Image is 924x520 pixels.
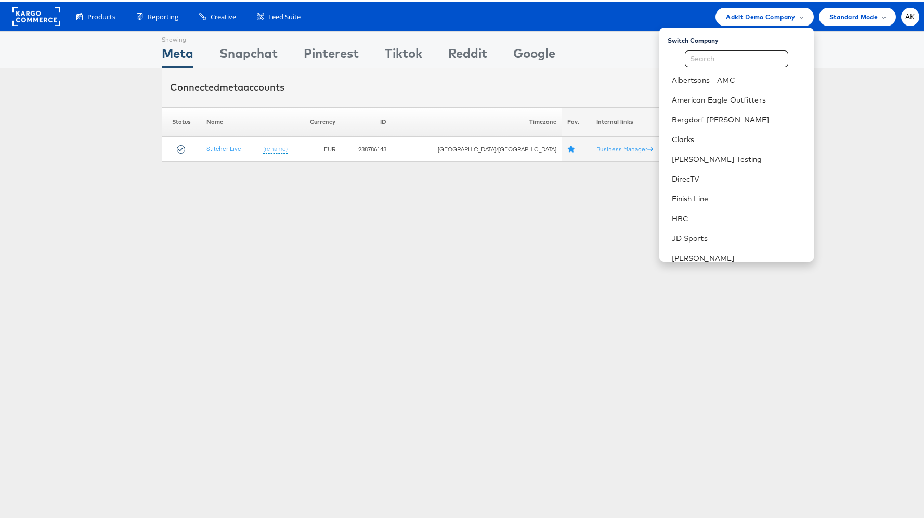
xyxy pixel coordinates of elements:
[672,192,805,202] a: Finish Line
[162,30,193,42] div: Showing
[87,10,115,20] span: Products
[211,10,236,20] span: Creative
[668,30,814,43] div: Switch Company
[268,10,301,20] span: Feed Suite
[685,48,788,65] input: Search
[905,11,915,18] span: AK
[672,132,805,143] a: Clarks
[672,73,805,83] a: Albertsons - AMC
[672,112,805,123] a: Bergdorf [PERSON_NAME]
[293,105,341,135] th: Currency
[596,143,653,151] a: Business Manager
[448,42,487,66] div: Reddit
[162,105,201,135] th: Status
[672,93,805,103] a: American Eagle Outfitters
[293,135,341,160] td: EUR
[385,42,422,66] div: Tiktok
[304,42,359,66] div: Pinterest
[672,251,805,261] a: [PERSON_NAME]
[148,10,178,20] span: Reporting
[672,231,805,242] a: JD Sports
[219,79,243,91] span: meta
[513,42,555,66] div: Google
[829,9,878,20] span: Standard Mode
[341,105,392,135] th: ID
[162,42,193,66] div: Meta
[392,105,562,135] th: Timezone
[263,143,288,151] a: (rename)
[726,9,795,20] span: Adkit Demo Company
[672,152,805,162] a: [PERSON_NAME] Testing
[341,135,392,160] td: 238786143
[672,211,805,222] a: HBC
[206,143,241,150] a: Stitcher Live
[201,105,293,135] th: Name
[170,79,284,92] div: Connected accounts
[219,42,278,66] div: Snapchat
[392,135,562,160] td: [GEOGRAPHIC_DATA]/[GEOGRAPHIC_DATA]
[672,172,805,182] a: DirecTV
